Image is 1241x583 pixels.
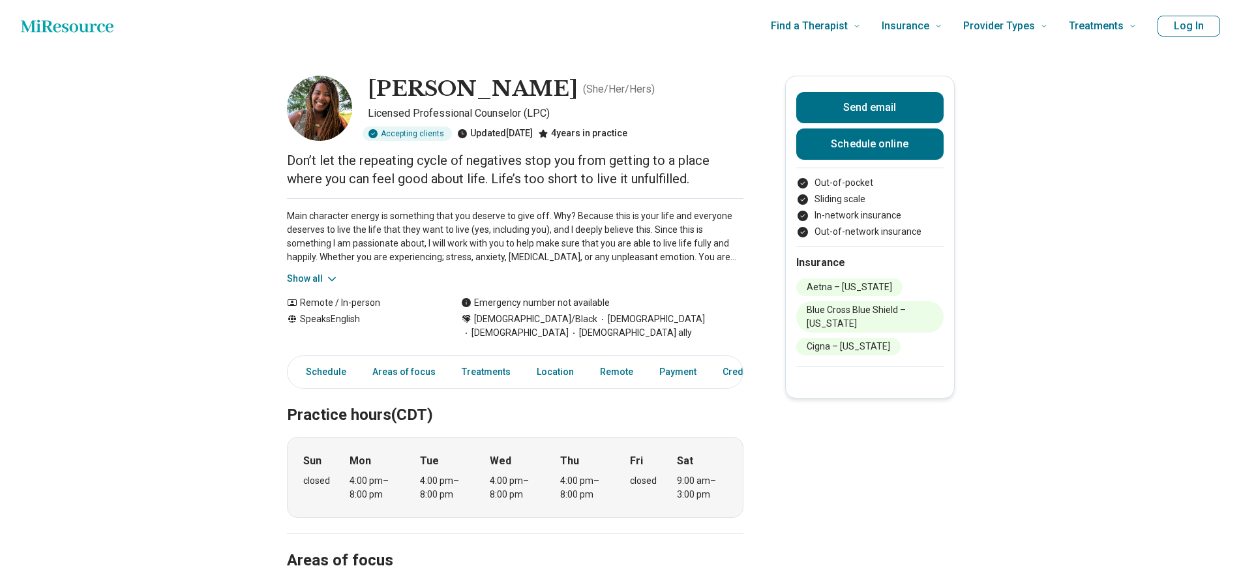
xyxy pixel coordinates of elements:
h2: Insurance [796,255,944,271]
a: Treatments [454,359,518,385]
strong: Wed [490,453,511,469]
span: Provider Types [963,17,1035,35]
p: Licensed Professional Counselor (LPC) [368,106,743,121]
li: Out-of-pocket [796,176,944,190]
li: In-network insurance [796,209,944,222]
li: Out-of-network insurance [796,225,944,239]
div: When does the program meet? [287,437,743,518]
div: Speaks English [287,312,435,340]
img: Rian Richardson, Licensed Professional Counselor (LPC) [287,76,352,141]
div: closed [303,474,330,488]
p: ( She/Her/Hers ) [583,82,655,97]
div: 4 years in practice [538,127,627,141]
a: Home page [21,13,113,39]
span: Insurance [882,17,929,35]
a: Schedule [290,359,354,385]
button: Show all [287,272,338,286]
li: Cigna – [US_STATE] [796,338,901,355]
div: Accepting clients [363,127,452,141]
div: Remote / In-person [287,296,435,310]
div: Updated [DATE] [457,127,533,141]
h2: Areas of focus [287,518,743,572]
div: 4:00 pm – 8:00 pm [420,474,470,501]
h2: Practice hours (CDT) [287,373,743,426]
strong: Fri [630,453,643,469]
a: Credentials [715,359,780,385]
div: closed [630,474,657,488]
div: Emergency number not available [461,296,610,310]
div: 4:00 pm – 8:00 pm [560,474,610,501]
ul: Payment options [796,176,944,239]
span: [DEMOGRAPHIC_DATA] [461,326,569,340]
button: Send email [796,92,944,123]
p: Main character energy is something that you deserve to give off. Why? Because this is your life a... [287,209,743,264]
strong: Thu [560,453,579,469]
li: Blue Cross Blue Shield – [US_STATE] [796,301,944,333]
a: Schedule online [796,128,944,160]
p: Don’t let the repeating cycle of negatives stop you from getting to a place where you can feel go... [287,151,743,188]
strong: Mon [350,453,371,469]
div: 9:00 am – 3:00 pm [677,474,727,501]
div: 4:00 pm – 8:00 pm [350,474,400,501]
span: Treatments [1069,17,1124,35]
li: Aetna – [US_STATE] [796,278,903,296]
a: Areas of focus [365,359,443,385]
strong: Tue [420,453,439,469]
span: [DEMOGRAPHIC_DATA] [597,312,705,326]
button: Log In [1158,16,1220,37]
span: [DEMOGRAPHIC_DATA]/Black [474,312,597,326]
span: [DEMOGRAPHIC_DATA] ally [569,326,692,340]
li: Sliding scale [796,192,944,206]
div: 4:00 pm – 8:00 pm [490,474,540,501]
a: Payment [651,359,704,385]
h1: [PERSON_NAME] [368,76,578,103]
a: Location [529,359,582,385]
strong: Sat [677,453,693,469]
strong: Sun [303,453,321,469]
a: Remote [592,359,641,385]
span: Find a Therapist [771,17,848,35]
